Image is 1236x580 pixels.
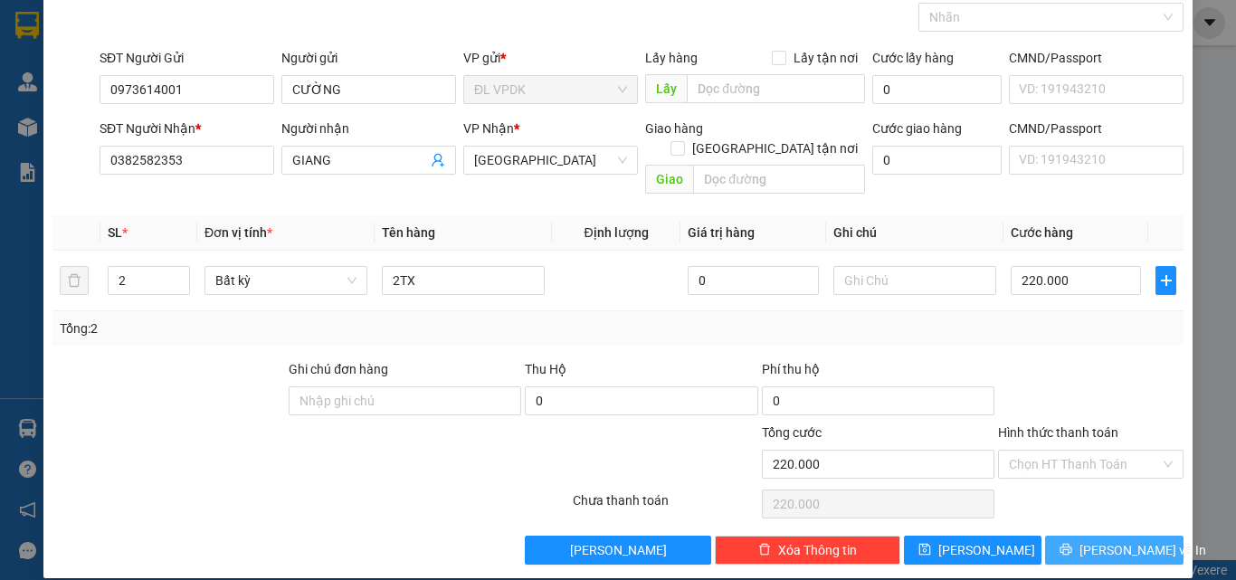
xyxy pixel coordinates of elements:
[463,121,514,136] span: VP Nhận
[904,536,1042,565] button: save[PERSON_NAME]
[645,165,693,194] span: Giao
[570,540,667,560] span: [PERSON_NAME]
[289,362,388,376] label: Ghi chú đơn hàng
[525,536,710,565] button: [PERSON_NAME]
[474,147,627,174] span: ĐL Quận 5
[463,48,638,68] div: VP gửi
[431,153,445,167] span: user-add
[998,425,1118,440] label: Hình thức thanh toán
[1009,48,1184,68] div: CMND/Passport
[382,266,545,295] input: VD: Bàn, Ghế
[100,48,274,68] div: SĐT Người Gửi
[918,543,931,557] span: save
[1009,119,1184,138] div: CMND/Passport
[1155,266,1176,295] button: plus
[525,362,566,376] span: Thu Hộ
[687,74,865,103] input: Dọc đường
[1045,536,1184,565] button: printer[PERSON_NAME] và In
[584,225,648,240] span: Định lượng
[289,386,521,415] input: Ghi chú đơn hàng
[938,540,1035,560] span: [PERSON_NAME]
[281,119,456,138] div: Người nhận
[215,267,357,294] span: Bất kỳ
[645,121,703,136] span: Giao hàng
[1060,543,1072,557] span: printer
[685,138,865,158] span: [GEOGRAPHIC_DATA] tận nơi
[693,165,865,194] input: Dọc đường
[60,319,479,338] div: Tổng: 2
[108,225,122,240] span: SL
[204,225,272,240] span: Đơn vị tính
[1079,540,1206,560] span: [PERSON_NAME] và In
[762,425,822,440] span: Tổng cước
[778,540,857,560] span: Xóa Thông tin
[382,225,435,240] span: Tên hàng
[688,225,755,240] span: Giá trị hàng
[571,490,760,522] div: Chưa thanh toán
[715,536,900,565] button: deleteXóa Thông tin
[1011,225,1073,240] span: Cước hàng
[872,51,954,65] label: Cước lấy hàng
[688,266,818,295] input: 0
[872,146,1002,175] input: Cước giao hàng
[645,74,687,103] span: Lấy
[762,359,994,386] div: Phí thu hộ
[833,266,996,295] input: Ghi Chú
[826,215,1003,251] th: Ghi chú
[786,48,865,68] span: Lấy tận nơi
[758,543,771,557] span: delete
[872,121,962,136] label: Cước giao hàng
[474,76,627,103] span: ĐL VPDK
[60,266,89,295] button: delete
[100,119,274,138] div: SĐT Người Nhận
[645,51,698,65] span: Lấy hàng
[281,48,456,68] div: Người gửi
[872,75,1002,104] input: Cước lấy hàng
[1156,273,1175,288] span: plus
